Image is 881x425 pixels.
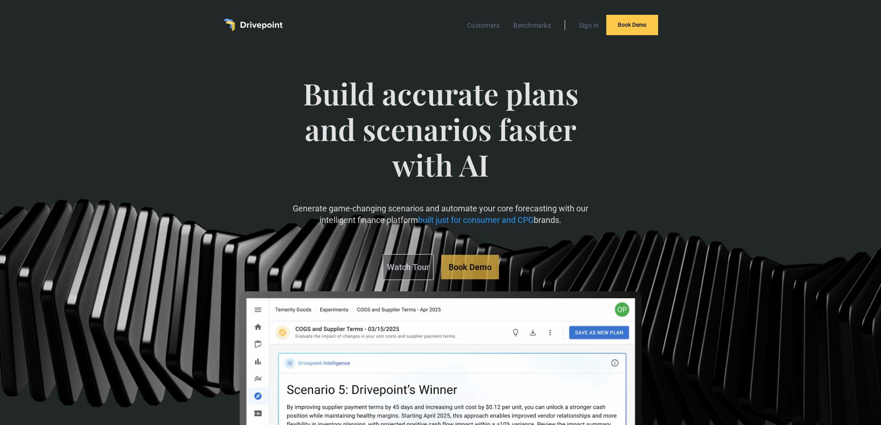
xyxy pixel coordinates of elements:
[289,76,592,201] span: Build accurate plans and scenarios faster with AI
[462,19,504,31] a: Customers
[441,255,499,279] a: Book Demo
[509,19,555,31] a: Benchmarks
[606,15,658,35] a: Book Demo
[223,18,283,31] a: home
[574,19,604,31] a: Sign In
[382,254,434,280] a: Watch Tour
[418,216,534,225] span: built just for consumer and CPG
[289,203,592,226] p: Generate game-changing scenarios and automate your core forecasting with our intelligent finance ...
